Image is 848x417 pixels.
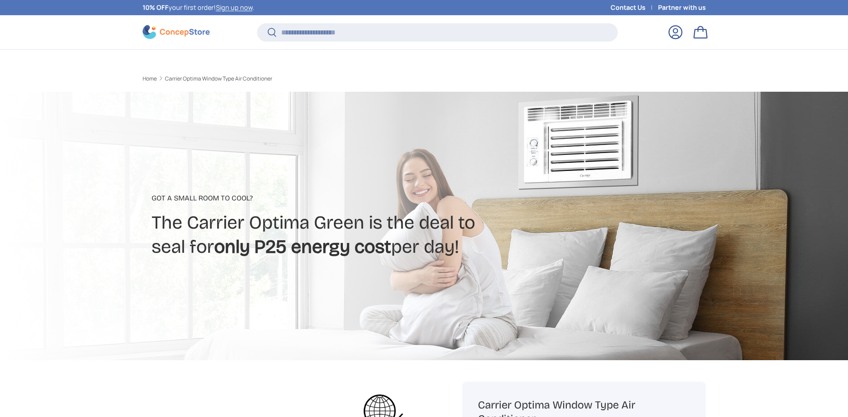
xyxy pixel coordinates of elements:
[143,75,441,83] nav: Breadcrumbs
[143,25,210,39] img: ConcepStore
[165,76,272,81] a: Carrier Optima Window Type Air Conditioner
[143,3,254,13] p: your first order! .
[152,211,495,259] h2: The Carrier Optima Green is the deal to seal for per day!
[143,76,157,81] a: Home
[143,3,169,12] strong: 10% OFF
[214,235,391,258] strong: only P25 energy cost
[611,3,658,13] a: Contact Us
[152,193,495,204] p: Got a small room to cool?
[216,3,253,12] a: Sign up now
[658,3,706,13] a: Partner with us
